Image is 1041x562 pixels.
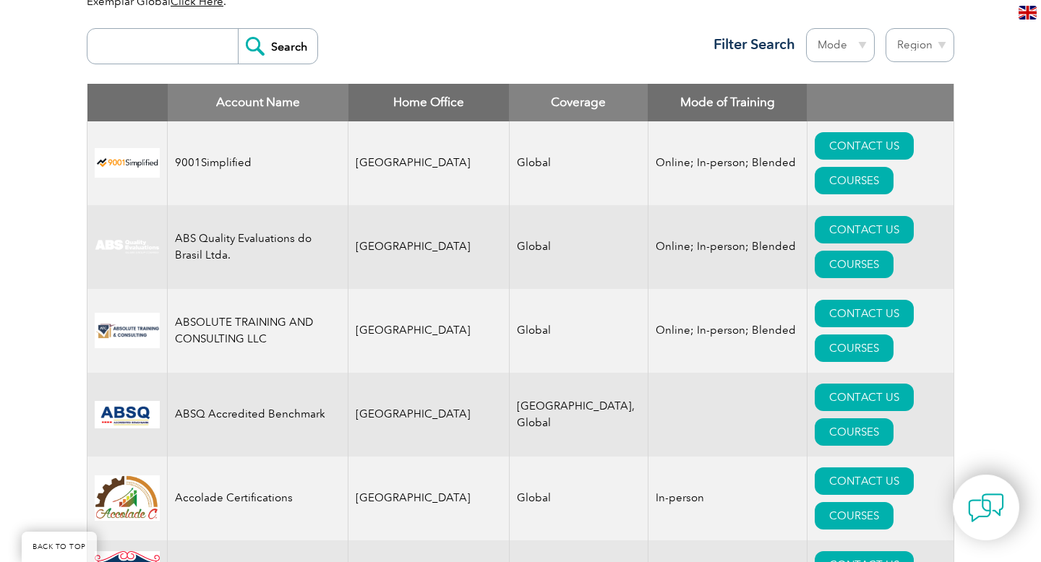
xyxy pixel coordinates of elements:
[815,418,894,446] a: COURSES
[348,205,510,289] td: [GEOGRAPHIC_DATA]
[348,457,510,540] td: [GEOGRAPHIC_DATA]
[509,121,648,205] td: Global
[815,251,894,278] a: COURSES
[95,239,160,255] img: c92924ac-d9bc-ea11-a814-000d3a79823d-logo.jpg
[705,35,795,53] h3: Filter Search
[509,84,648,121] th: Coverage: activate to sort column ascending
[348,84,510,121] th: Home Office: activate to sort column ascending
[168,457,348,540] td: Accolade Certifications
[509,205,648,289] td: Global
[648,289,807,373] td: Online; In-person; Blended
[168,373,348,457] td: ABSQ Accredited Benchmark
[815,467,914,495] a: CONTACT US
[95,475,160,521] img: 1a94dd1a-69dd-eb11-bacb-002248159486-logo.jpg
[815,384,914,411] a: CONTACT US
[22,532,97,562] a: BACK TO TOP
[348,373,510,457] td: [GEOGRAPHIC_DATA]
[509,289,648,373] td: Global
[509,457,648,540] td: Global
[348,121,510,205] td: [GEOGRAPHIC_DATA]
[348,289,510,373] td: [GEOGRAPHIC_DATA]
[815,334,894,362] a: COURSES
[648,84,807,121] th: Mode of Training: activate to sort column ascending
[509,373,648,457] td: [GEOGRAPHIC_DATA], Global
[968,490,1004,526] img: contact-chat.png
[815,132,914,160] a: CONTACT US
[168,121,348,205] td: 9001Simplified
[648,457,807,540] td: In-person
[815,216,914,243] a: CONTACT US
[95,148,160,178] img: 37c9c059-616f-eb11-a812-002248153038-logo.png
[807,84,954,121] th: : activate to sort column ascending
[815,167,894,194] a: COURSES
[95,401,160,428] img: cc24547b-a6e0-e911-a812-000d3a795b83-logo.png
[648,205,807,289] td: Online; In-person; Blended
[95,313,160,348] img: 16e092f6-eadd-ed11-a7c6-00224814fd52-logo.png
[815,502,894,529] a: COURSES
[1019,6,1037,20] img: en
[168,289,348,373] td: ABSOLUTE TRAINING AND CONSULTING LLC
[168,84,348,121] th: Account Name: activate to sort column descending
[815,300,914,327] a: CONTACT US
[238,29,317,64] input: Search
[648,121,807,205] td: Online; In-person; Blended
[168,205,348,289] td: ABS Quality Evaluations do Brasil Ltda.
